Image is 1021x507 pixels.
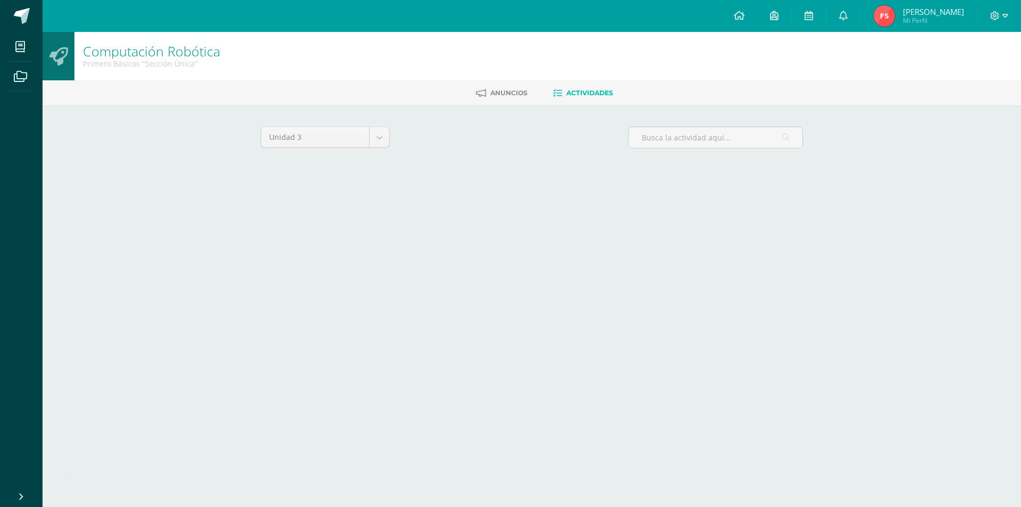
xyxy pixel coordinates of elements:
[83,59,220,69] div: Primero Básicos 'Sección Única'
[83,42,220,60] a: Computación Robótica
[903,16,964,25] span: Mi Perfil
[490,89,528,97] span: Anuncios
[553,85,613,102] a: Actividades
[83,44,220,59] h1: Computación Robótica
[903,6,964,17] span: [PERSON_NAME]
[874,5,895,27] img: 8ad6623f3bea573c2483c79ec2d6ad94.png
[269,127,361,147] span: Unidad 3
[476,85,528,102] a: Anuncios
[566,89,613,97] span: Actividades
[629,127,802,148] input: Busca la actividad aquí...
[261,127,389,147] a: Unidad 3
